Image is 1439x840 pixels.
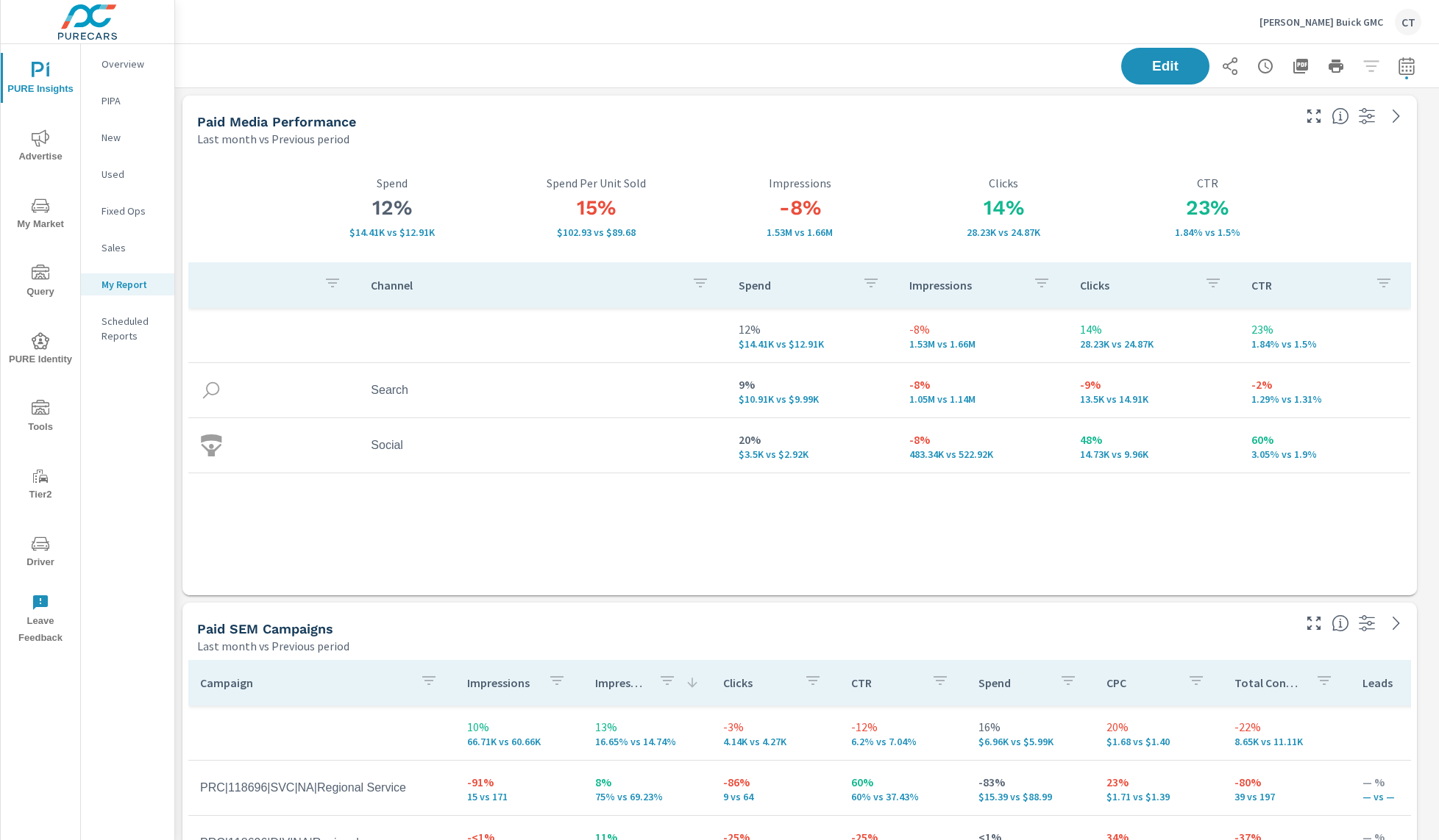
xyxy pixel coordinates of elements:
p: -9% [1080,376,1227,393]
p: 23% [1106,773,1211,791]
p: 1,047,484 vs 1,137,284 [909,393,1056,405]
button: Edit [1121,48,1209,85]
p: 20% [739,431,886,448]
p: 1.29% vs 1.31% [1251,393,1399,405]
span: PURE Insights [5,62,76,98]
button: Make Fullscreen [1302,611,1326,635]
p: 1.84% vs 1.5% [1106,226,1310,238]
p: -2% [1251,376,1399,393]
h5: Paid SEM Campaigns [197,621,333,636]
a: See more details in report [1385,611,1408,635]
span: My Market [5,197,76,233]
div: Fixed Ops [81,200,174,222]
p: 13% [595,718,700,736]
p: Channel [371,278,679,292]
h3: 23% [1106,195,1310,220]
span: Driver [5,535,76,571]
p: 483,336 vs 522,918 [909,448,1056,460]
div: Overview [81,53,174,75]
p: Leads [1362,675,1432,690]
p: $1.68 vs $1.40 [1106,736,1211,747]
img: icon-social.svg [200,434,222,456]
p: Clicks [902,176,1106,190]
p: 1,530,820 vs 1,660,202 [698,226,902,238]
p: Spend [978,675,1048,690]
p: 16.65% vs 14.74% [595,736,700,747]
div: My Report [81,273,174,295]
p: Impressions [909,278,1021,292]
p: [PERSON_NAME] Buick GMC [1259,15,1383,29]
p: 9 vs 64 [723,791,828,803]
p: 60% [1251,431,1399,448]
button: Print Report [1321,51,1351,81]
p: $3.5K vs $2.92K [739,448,886,460]
p: 1.84% vs 1.5% [1251,338,1399,350]
p: Total Conversions [1234,675,1304,690]
p: 14,732 vs 9,957 [1080,448,1227,460]
p: 4,135 vs 4,271 [723,736,828,747]
p: 9% [739,376,886,393]
span: Understand performance metrics over the selected time range. [1332,107,1349,125]
button: Select Date Range [1392,51,1421,81]
p: 8,652 vs 11,106 [1234,736,1339,747]
p: -12% [851,718,956,736]
p: 10% [467,718,572,736]
p: Last month vs Previous period [197,130,349,148]
p: $10,909 vs $9,990 [739,393,886,405]
p: Sales [102,240,163,255]
p: 23% [1251,320,1399,338]
p: -8% [909,320,1056,338]
span: Advertise [5,129,76,165]
p: 3.05% vs 1.9% [1251,448,1399,460]
p: 39 vs 197 [1234,791,1339,803]
img: icon-search.svg [200,379,222,401]
p: 60% [851,773,956,791]
span: This is a summary of Search performance results by campaign. Each column can be sorted. [1332,614,1349,632]
h3: 15% [494,195,698,220]
span: Tier2 [5,467,76,503]
h3: -8% [698,195,902,220]
p: -3% [723,718,828,736]
p: $1.71 vs $1.39 [1106,791,1211,803]
p: -80% [1234,773,1339,791]
p: 28,228 vs 24,867 [1080,338,1227,350]
td: Social [359,427,726,464]
p: Fixed Ops [102,204,163,218]
p: $14,411 vs $12,913 [739,338,886,350]
div: nav menu [1,44,80,653]
p: $15.39 vs $88.99 [978,791,1083,803]
p: 14% [1080,320,1227,338]
p: 15 vs 171 [467,791,572,803]
div: CT [1395,9,1421,35]
p: 12% [739,320,886,338]
p: 75% vs 69.23% [595,791,700,803]
p: -86% [723,773,828,791]
p: Scheduled Reports [102,314,163,343]
p: Last month vs Previous period [197,637,349,655]
p: Spend Per Unit Sold [494,176,698,190]
p: 1,530,820 vs 1,660,202 [909,338,1056,350]
p: My Report [102,277,163,292]
p: 60% vs 37.43% [851,791,956,803]
div: PIPA [81,90,174,112]
p: Spend [291,176,494,190]
div: Used [81,163,174,185]
p: Spend [739,278,850,292]
button: "Export Report to PDF" [1286,51,1315,81]
h5: Paid Media Performance [197,114,356,129]
span: Tools [5,400,76,436]
p: Campaign [200,675,408,690]
p: Impressions [698,176,902,190]
p: CTR [1106,176,1310,190]
div: New [81,126,174,148]
p: 16% [978,718,1083,736]
span: Edit [1136,60,1195,73]
p: Clicks [1080,278,1192,292]
p: New [102,130,163,145]
a: See more details in report [1385,104,1408,128]
p: 48% [1080,431,1227,448]
p: Impression Share [595,675,647,690]
span: Query [5,265,76,301]
td: Search [359,372,726,409]
div: Scheduled Reports [81,310,174,347]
